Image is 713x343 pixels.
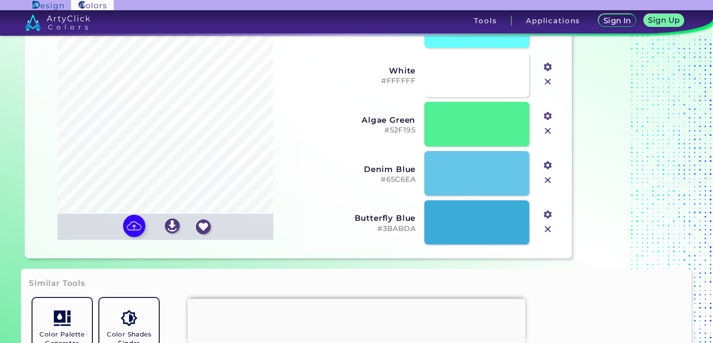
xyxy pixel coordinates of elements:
img: ArtyClick Design logo [32,1,64,10]
h5: Sign In [604,17,630,24]
h3: White [305,66,415,75]
h3: Algae Green [305,115,415,125]
a: Sign Up [645,15,682,27]
img: icon_color_shades.svg [121,310,137,326]
img: icon_close.svg [542,223,554,235]
a: Sign In [600,15,635,27]
img: icon_close.svg [542,76,554,88]
h5: Sign Up [649,17,679,24]
img: logo_artyclick_colors_white.svg [25,14,91,31]
h3: Similar Tools [29,278,85,289]
h3: Butterfly Blue [305,213,415,223]
h5: #FFFFFF [305,77,415,86]
h3: Applications [526,17,580,24]
img: icon_download_white.svg [165,218,180,233]
h3: Tools [474,17,497,24]
iframe: Advertisement [188,299,525,341]
img: icon_close.svg [542,174,554,186]
img: icon_col_pal_col.svg [54,310,70,326]
h3: Denim Blue [305,165,415,174]
img: icon_favourite_white.svg [196,219,211,234]
h5: #65C6EA [305,175,415,184]
h5: #52F195 [305,126,415,135]
h5: #3BABDA [305,224,415,233]
img: icon picture [123,215,145,237]
img: icon_close.svg [542,125,554,137]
